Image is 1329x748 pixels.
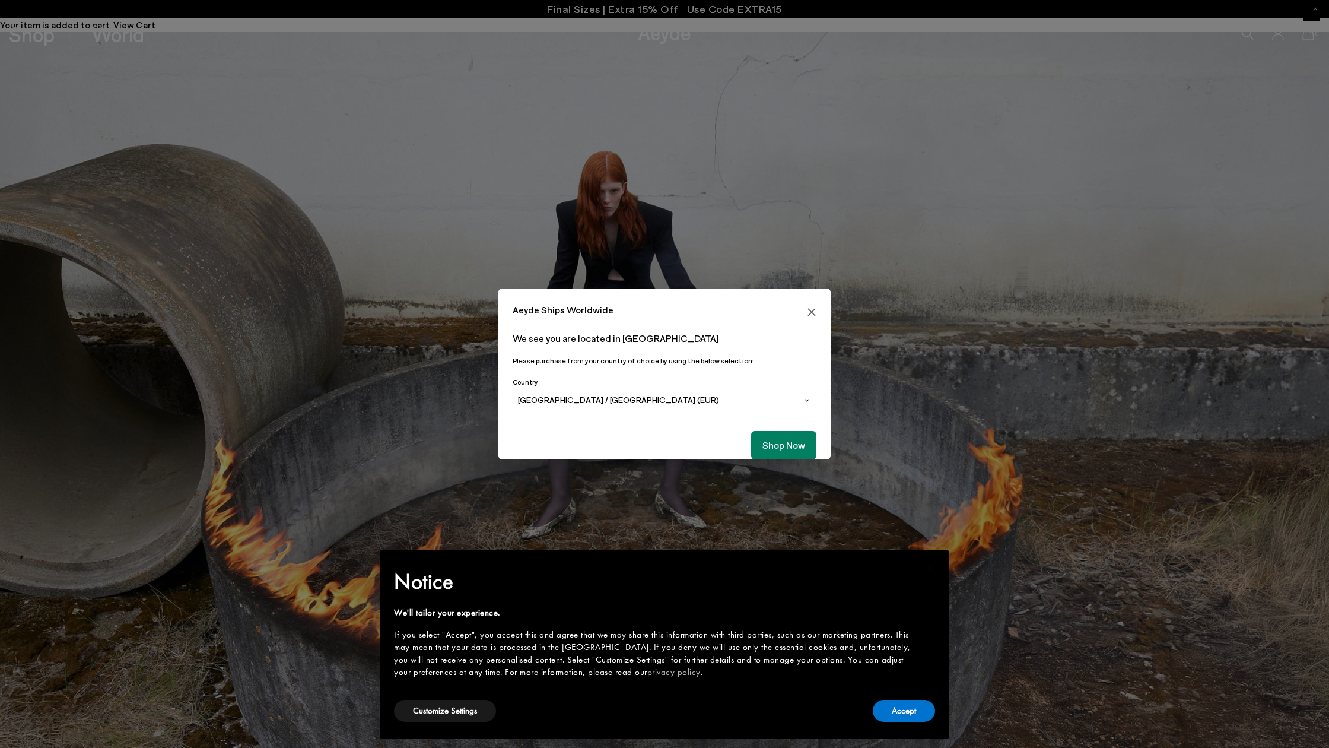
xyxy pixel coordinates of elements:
[751,431,816,459] button: Shop Now
[802,303,821,322] button: Close
[394,566,916,597] h2: Notice
[647,666,701,678] a: privacy policy
[394,607,916,619] div: We'll tailor your experience.
[394,629,916,679] div: If you select "Accept", you accept this and agree that we may share this information with third p...
[916,554,945,582] button: Close this notice
[394,700,496,722] button: Customize Settings
[513,303,613,317] span: Aeyde Ships Worldwide
[513,355,816,366] p: Please purchase from your country of choice by using the below selection:
[513,331,816,346] p: We see you are located in [GEOGRAPHIC_DATA]
[513,378,538,386] span: Country
[518,395,719,405] span: [GEOGRAPHIC_DATA] / [GEOGRAPHIC_DATA] (EUR)
[873,700,935,722] button: Accept
[927,559,934,577] span: ×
